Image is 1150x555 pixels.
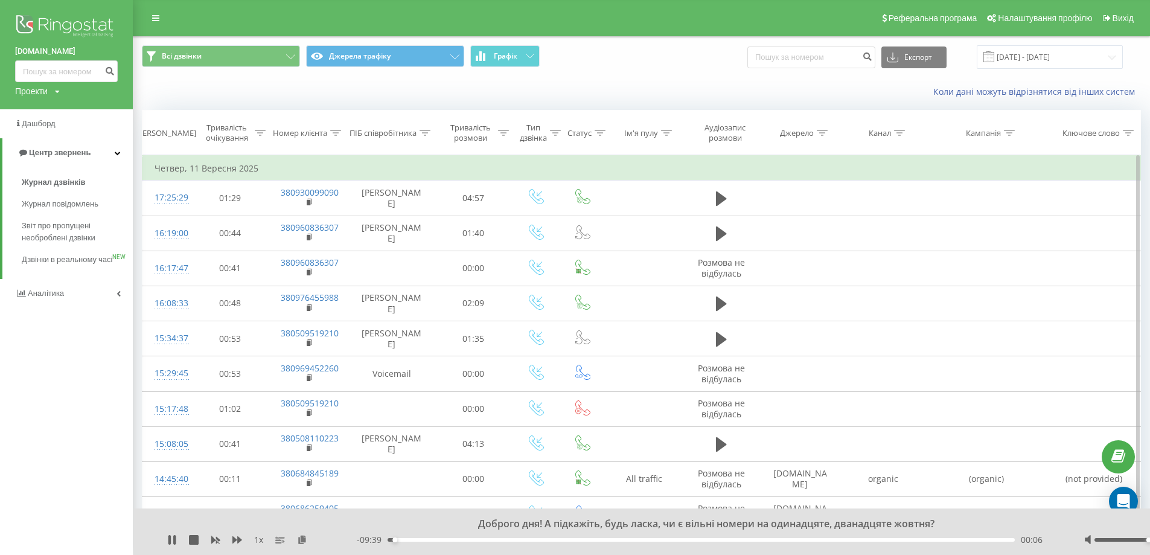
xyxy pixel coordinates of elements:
td: organic [842,497,925,532]
span: 1 x [254,534,263,546]
td: (organic) [925,461,1048,496]
span: Розмова не відбулась [698,467,745,490]
div: Тривалість розмови [446,123,495,143]
div: ПІБ співробітника [350,128,417,138]
button: Всі дзвінки [142,45,300,67]
td: All traffic [604,461,685,496]
div: Проекти [15,85,48,97]
span: Розмова не відбулась [698,397,745,420]
a: Журнал повідомлень [22,193,133,215]
div: Статус [567,128,592,138]
a: 380976455988 [281,292,339,303]
td: 00:41 [191,426,269,461]
td: All traffic [604,497,685,532]
span: Аналiтика [28,289,64,298]
a: 380969452260 [281,362,339,374]
span: Розмова не відбулась [698,362,745,385]
a: Коли дані можуть відрізнятися вiд інших систем [933,86,1141,97]
a: 380684845189 [281,467,339,479]
td: 04:57 [435,181,512,216]
span: Дашборд [22,119,56,128]
span: Графік [494,52,517,60]
td: 00:00 [435,356,512,391]
td: 00:00 [435,391,512,426]
span: Журнал дзвінків [22,176,86,188]
span: Центр звернень [29,148,91,157]
td: [PERSON_NAME] [348,426,435,461]
span: Вихід [1113,13,1134,23]
a: Звіт про пропущені необроблені дзвінки [22,215,133,249]
a: Центр звернень [2,138,133,167]
td: (organic) [925,497,1048,532]
div: Ключове слово [1062,128,1120,138]
div: 16:17:47 [155,257,179,280]
div: [PERSON_NAME] [135,128,196,138]
input: Пошук за номером [747,47,875,68]
td: (not provided) [1048,497,1140,532]
td: 00:41 [191,251,269,286]
td: (not provided) [1048,461,1140,496]
td: [PERSON_NAME] [348,321,435,356]
div: 15:29:45 [155,362,179,385]
input: Пошук за номером [15,60,118,82]
a: 380930099090 [281,187,339,198]
div: 16:19:00 [155,222,179,245]
td: [DOMAIN_NAME] [758,461,842,496]
a: Журнал дзвінків [22,172,133,193]
a: 380509519210 [281,327,339,339]
div: Канал [869,128,891,138]
div: Ім'я пулу [624,128,658,138]
td: Voicemail [348,356,435,391]
td: 00:00 [435,461,512,496]
td: 03:22 [191,497,269,532]
button: Джерела трафіку [306,45,464,67]
a: 380686259405 [281,502,339,514]
a: [DOMAIN_NAME] [15,45,118,57]
span: Налаштування профілю [998,13,1092,23]
span: Розмова не відбулась [698,257,745,279]
button: Графік [470,45,540,67]
td: 00:48 [191,286,269,321]
div: Open Intercom Messenger [1109,487,1138,516]
td: 01:29 [191,181,269,216]
a: 380508110223 [281,432,339,444]
a: Дзвінки в реальному часіNEW [22,249,133,271]
a: 380509519210 [281,397,339,409]
span: 00:06 [1021,534,1043,546]
td: 00:53 [191,356,269,391]
td: organic [842,461,925,496]
td: [PERSON_NAME] [348,286,435,321]
span: Всі дзвінки [162,51,202,61]
td: [DOMAIN_NAME] [758,497,842,532]
div: Номер клієнта [273,128,327,138]
div: Тип дзвінка [520,123,547,143]
div: 15:17:48 [155,397,179,421]
td: 00:44 [191,216,269,251]
img: Ringostat logo [15,12,118,42]
a: 380960836307 [281,222,339,233]
div: Доброго дня! А підкажіть, будь ласка, чи є вільні номери на одинадцяте, дванадцяте жовтня? [274,518,1127,531]
div: 17:25:29 [155,186,179,210]
td: [PERSON_NAME] [348,181,435,216]
div: 14:45:40 [155,467,179,491]
span: Реферальна програма [889,13,977,23]
td: 00:00 [435,251,512,286]
div: Аудіозапис розмови [695,123,756,143]
span: - 09:39 [357,534,388,546]
div: 15:08:05 [155,432,179,456]
a: 380960836307 [281,257,339,268]
span: Звіт про пропущені необроблені дзвінки [22,220,127,244]
td: Четвер, 11 Вересня 2025 [142,156,1141,181]
div: Тривалість очікування [202,123,252,143]
span: Журнал повідомлень [22,198,98,210]
div: 15:34:37 [155,327,179,350]
td: 04:13 [435,426,512,461]
button: Експорт [881,47,947,68]
td: [PERSON_NAME] [348,216,435,251]
td: 00:11 [191,461,269,496]
div: Accessibility label [392,537,397,542]
td: 01:40 [435,216,512,251]
div: 16:08:33 [155,292,179,315]
td: 00:00 [435,497,512,532]
td: 01:02 [191,391,269,426]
